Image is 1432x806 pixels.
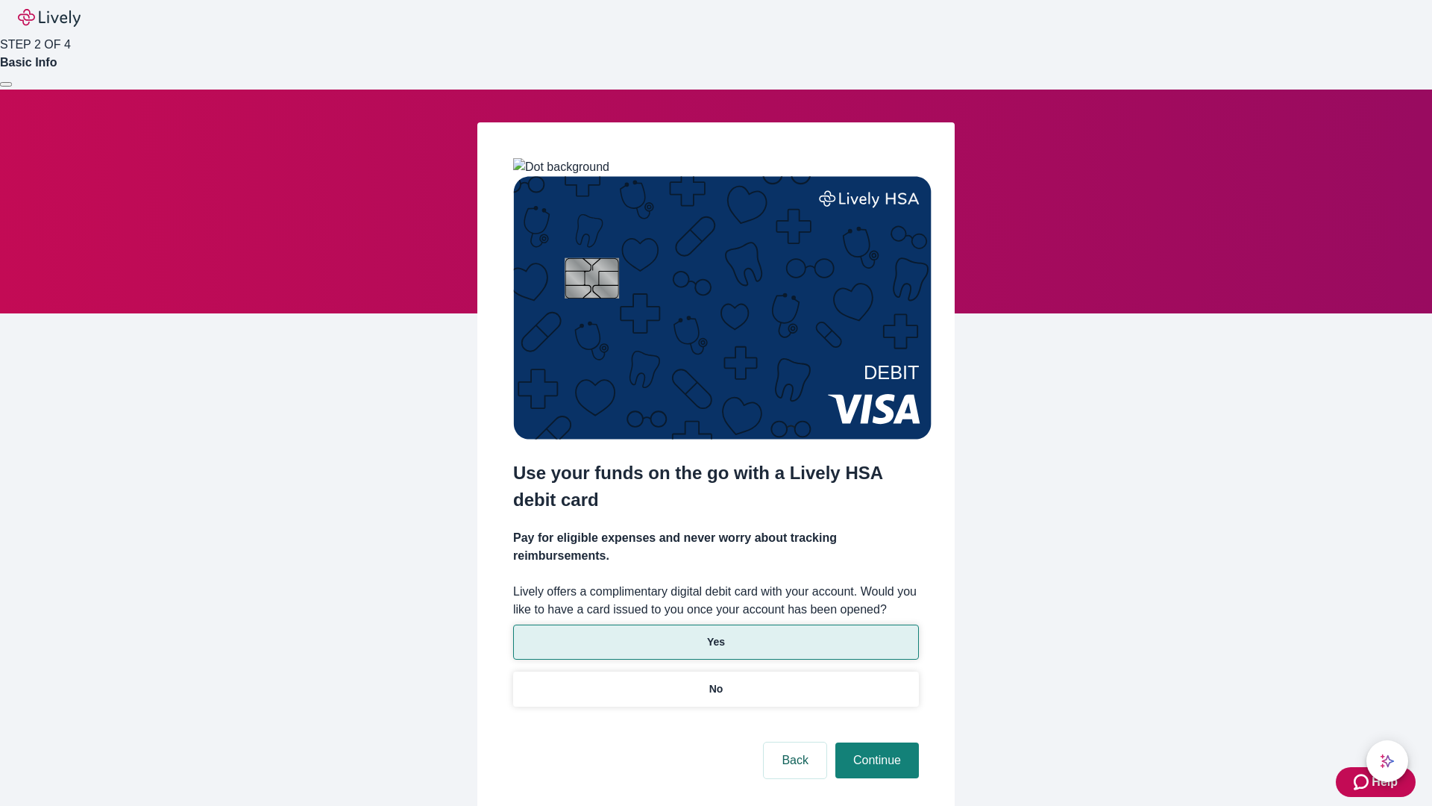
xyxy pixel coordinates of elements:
[18,9,81,27] img: Lively
[1380,754,1395,769] svg: Lively AI Assistant
[1354,773,1372,791] svg: Zendesk support icon
[764,743,826,778] button: Back
[513,460,919,513] h2: Use your funds on the go with a Lively HSA debit card
[709,681,723,697] p: No
[513,672,919,707] button: No
[1366,740,1408,782] button: chat
[835,743,919,778] button: Continue
[1372,773,1398,791] span: Help
[513,158,609,176] img: Dot background
[513,529,919,565] h4: Pay for eligible expenses and never worry about tracking reimbursements.
[707,634,725,650] p: Yes
[513,625,919,660] button: Yes
[513,583,919,619] label: Lively offers a complimentary digital debit card with your account. Would you like to have a card...
[1336,767,1416,797] button: Zendesk support iconHelp
[513,176,932,440] img: Debit card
